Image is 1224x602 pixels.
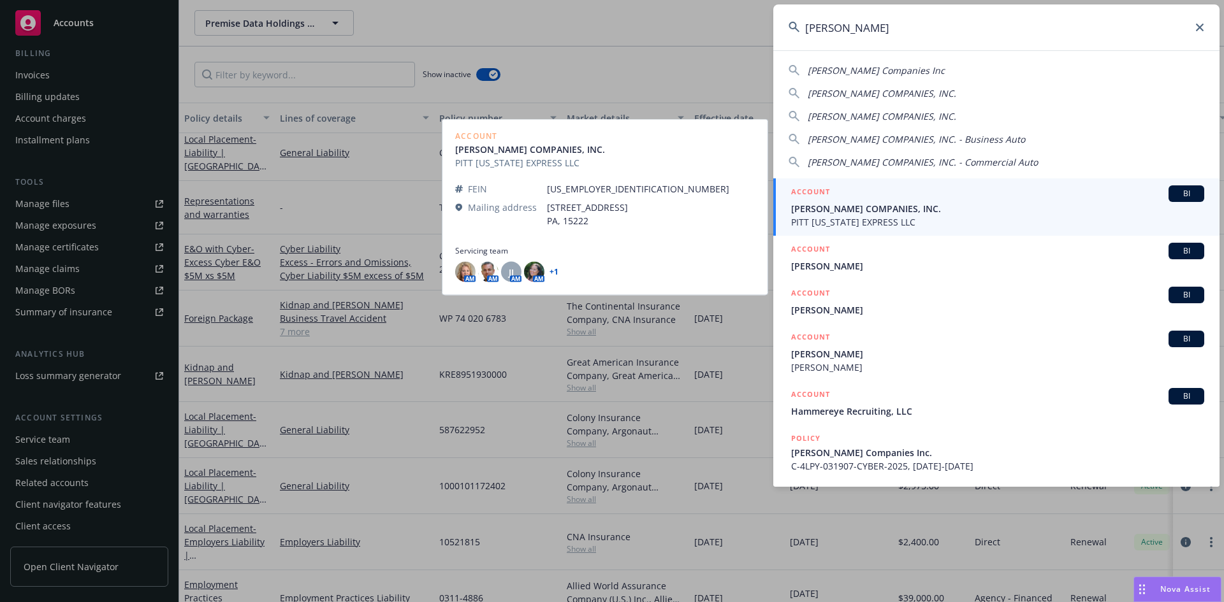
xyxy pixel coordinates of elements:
span: BI [1174,188,1199,199]
button: Nova Assist [1133,577,1221,602]
span: PITT [US_STATE] EXPRESS LLC [791,215,1204,229]
a: ACCOUNTBI[PERSON_NAME] [773,236,1220,280]
a: ACCOUNTBIHammereye Recruiting, LLC [773,381,1220,425]
span: [PERSON_NAME] [791,303,1204,317]
span: [PERSON_NAME] [791,259,1204,273]
span: C-4LPY-031907-CYBER-2025, [DATE]-[DATE] [791,459,1204,473]
h5: ACCOUNT [791,287,830,302]
span: [PERSON_NAME] COMPANIES, INC. [791,202,1204,215]
span: [PERSON_NAME] COMPANIES, INC. [808,87,956,99]
span: [PERSON_NAME] Companies Inc [808,64,945,76]
span: BI [1174,333,1199,345]
a: ACCOUNTBI[PERSON_NAME] COMPANIES, INC.PITT [US_STATE] EXPRESS LLC [773,178,1220,236]
span: [PERSON_NAME] COMPANIES, INC. [808,110,956,122]
span: BI [1174,391,1199,402]
span: [PERSON_NAME] COMPANIES, INC. - Business Auto [808,133,1025,145]
a: POLICY[PERSON_NAME] Companies Inc.C-4LPY-031907-CYBER-2025, [DATE]-[DATE] [773,425,1220,480]
span: [PERSON_NAME] COMPANIES, INC. - Commercial Auto [808,156,1038,168]
span: BI [1174,245,1199,257]
h5: ACCOUNT [791,388,830,403]
input: Search... [773,4,1220,50]
span: [PERSON_NAME] [791,361,1204,374]
a: ACCOUNTBI[PERSON_NAME][PERSON_NAME] [773,324,1220,381]
div: Drag to move [1134,577,1150,601]
h5: ACCOUNT [791,243,830,258]
span: Nova Assist [1160,584,1211,594]
span: [PERSON_NAME] Companies Inc. [791,446,1204,459]
h5: ACCOUNT [791,185,830,201]
span: BI [1174,289,1199,301]
span: Hammereye Recruiting, LLC [791,405,1204,418]
h5: ACCOUNT [791,331,830,346]
span: [PERSON_NAME] [791,347,1204,361]
a: ACCOUNTBI[PERSON_NAME] [773,280,1220,324]
h5: POLICY [791,432,820,445]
